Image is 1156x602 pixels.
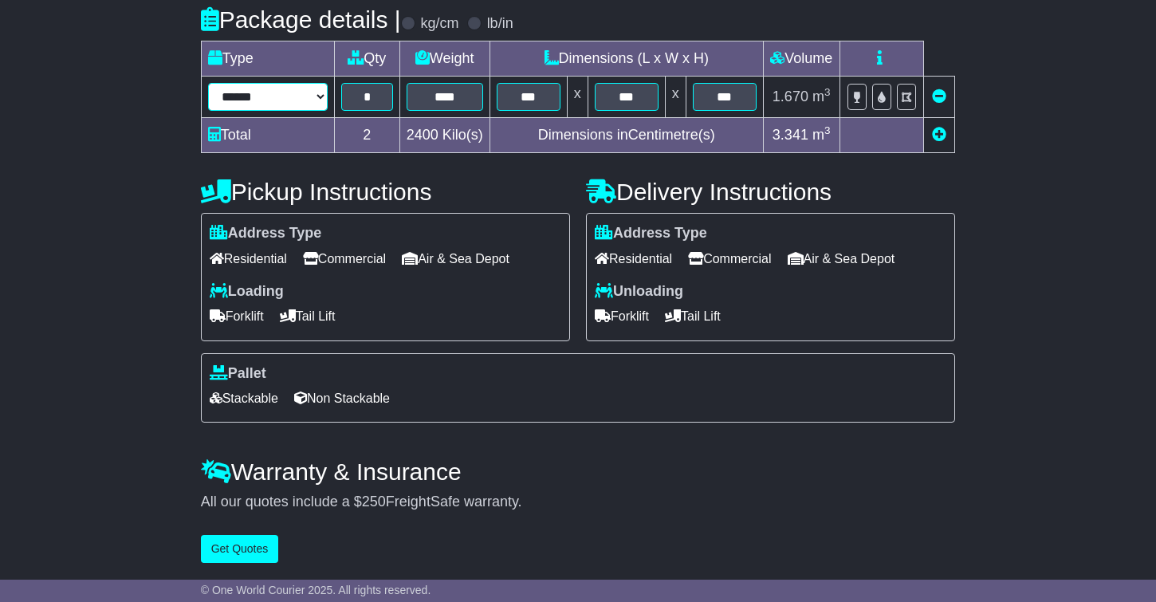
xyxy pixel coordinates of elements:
[567,77,588,118] td: x
[210,386,278,411] span: Stackable
[812,89,831,104] span: m
[665,304,721,329] span: Tail Lift
[595,304,649,329] span: Forklift
[763,41,839,77] td: Volume
[773,127,808,143] span: 3.341
[665,77,686,118] td: x
[812,127,831,143] span: m
[303,246,386,271] span: Commercial
[595,246,672,271] span: Residential
[399,41,490,77] td: Weight
[487,15,513,33] label: lb/in
[201,41,334,77] td: Type
[201,458,956,485] h4: Warranty & Insurance
[773,89,808,104] span: 1.670
[201,494,956,511] div: All our quotes include a $ FreightSafe warranty.
[932,89,946,104] a: Remove this item
[201,118,334,153] td: Total
[334,41,399,77] td: Qty
[210,283,284,301] label: Loading
[688,246,771,271] span: Commercial
[334,118,399,153] td: 2
[824,86,831,98] sup: 3
[490,118,763,153] td: Dimensions in Centimetre(s)
[362,494,386,510] span: 250
[824,124,831,136] sup: 3
[294,386,390,411] span: Non Stackable
[399,118,490,153] td: Kilo(s)
[402,246,509,271] span: Air & Sea Depot
[280,304,336,329] span: Tail Lift
[595,283,683,301] label: Unloading
[201,535,279,563] button: Get Quotes
[421,15,459,33] label: kg/cm
[201,584,431,596] span: © One World Courier 2025. All rights reserved.
[210,365,266,383] label: Pallet
[788,246,895,271] span: Air & Sea Depot
[210,304,264,329] span: Forklift
[407,127,438,143] span: 2400
[210,225,322,242] label: Address Type
[932,127,946,143] a: Add new item
[210,246,287,271] span: Residential
[586,179,955,205] h4: Delivery Instructions
[201,6,401,33] h4: Package details |
[201,179,570,205] h4: Pickup Instructions
[490,41,763,77] td: Dimensions (L x W x H)
[595,225,707,242] label: Address Type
